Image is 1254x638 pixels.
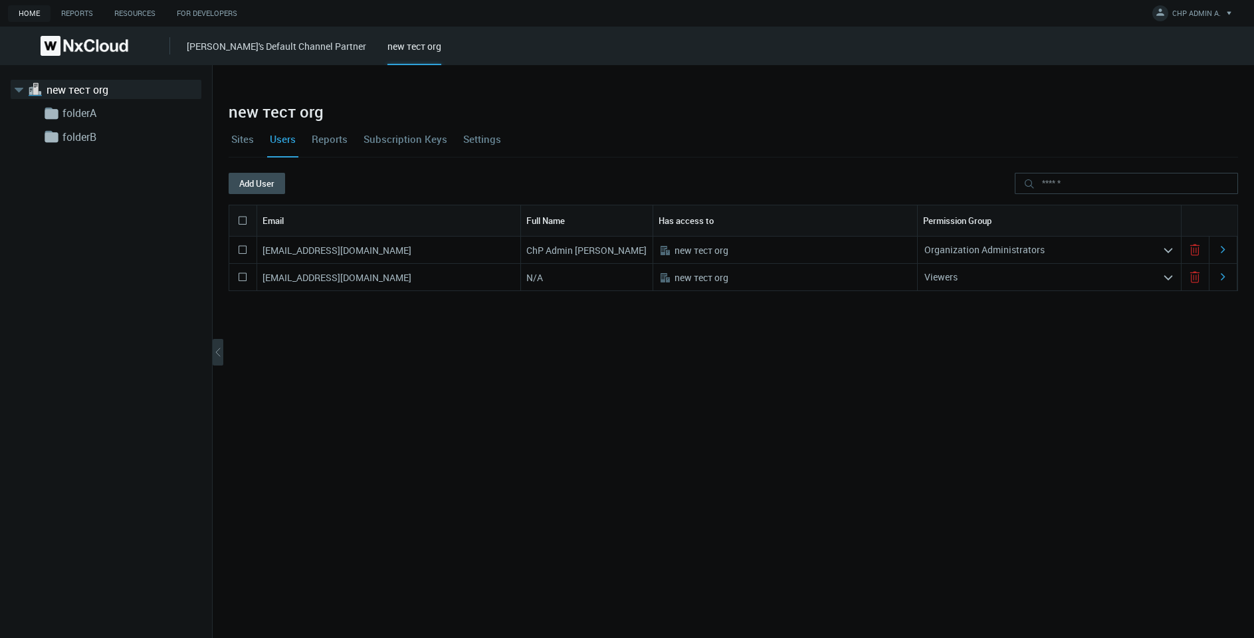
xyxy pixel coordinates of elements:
[229,102,1238,121] h2: new тест org
[104,5,166,22] a: Resources
[267,121,298,157] a: Users
[526,244,647,257] nx-search-highlight: ChP Admin [PERSON_NAME]
[262,244,411,257] nx-search-highlight: [EMAIL_ADDRESS][DOMAIN_NAME]
[309,121,350,157] a: Reports
[1172,8,1221,23] span: CHP ADMIN A.
[924,243,1045,256] nx-search-highlight: Organization Administrators
[526,271,543,284] nx-search-highlight: N/A
[51,5,104,22] a: Reports
[675,244,728,257] nx-search-highlight: new тест org
[461,121,504,157] a: Settings
[62,129,195,145] a: folderB
[166,5,248,22] a: For Developers
[387,39,441,65] div: new тест org
[187,40,366,53] a: [PERSON_NAME]'s Default Channel Partner
[8,5,51,22] a: Home
[262,271,411,284] nx-search-highlight: [EMAIL_ADDRESS][DOMAIN_NAME]
[47,82,179,98] a: new тест org
[675,271,728,284] nx-search-highlight: new тест org
[361,121,450,157] a: Subscription Keys
[229,121,257,157] a: Sites
[924,270,958,283] nx-search-highlight: Viewers
[62,105,195,121] a: folderA
[229,173,285,194] button: Add User
[41,36,128,56] img: Nx Cloud logo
